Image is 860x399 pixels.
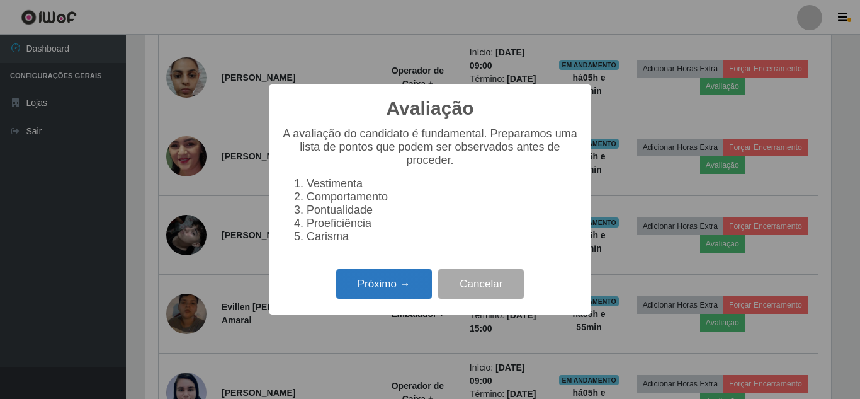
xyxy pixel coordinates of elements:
[307,217,579,230] li: Proeficiência
[336,269,432,299] button: Próximo →
[307,204,579,217] li: Pontualidade
[438,269,524,299] button: Cancelar
[307,230,579,243] li: Carisma
[281,127,579,167] p: A avaliação do candidato é fundamental. Preparamos uma lista de pontos que podem ser observados a...
[307,177,579,190] li: Vestimenta
[307,190,579,204] li: Comportamento
[387,97,474,120] h2: Avaliação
